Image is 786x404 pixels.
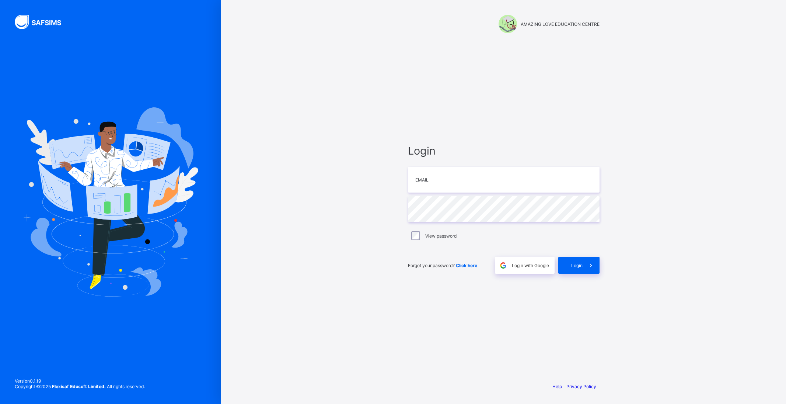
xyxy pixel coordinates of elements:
[552,384,562,389] a: Help
[456,263,477,268] a: Click here
[15,378,145,384] span: Version 0.1.19
[15,384,145,389] span: Copyright © 2025 All rights reserved.
[23,107,198,296] img: Hero Image
[512,263,549,268] span: Login with Google
[52,384,106,389] strong: Flexisaf Edusoft Limited.
[521,21,600,27] span: AMAZING LOVE EDUCATION CENTRE
[408,263,477,268] span: Forgot your password?
[499,261,507,270] img: google.396cfc9801f0270233282035f929180a.svg
[571,263,583,268] span: Login
[425,233,457,239] label: View password
[408,144,600,157] span: Login
[566,384,596,389] a: Privacy Policy
[15,15,70,29] img: SAFSIMS Logo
